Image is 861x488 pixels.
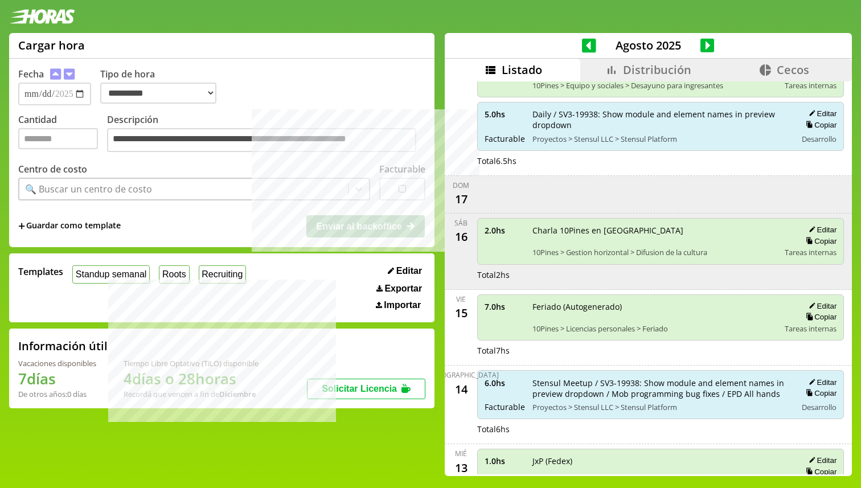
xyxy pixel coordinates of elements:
span: Feriado (Autogenerado) [532,301,777,312]
textarea: Descripción [107,128,416,152]
div: scrollable content [445,81,852,474]
button: Copiar [802,312,837,322]
button: Copiar [802,236,837,246]
div: mié [455,449,467,458]
button: Copiar [802,467,837,477]
button: Editar [805,109,837,118]
span: Desarrollo [802,134,837,144]
label: Centro de costo [18,163,87,175]
label: Descripción [107,113,425,155]
span: Charla 10Pines en [GEOGRAPHIC_DATA] [532,225,777,236]
b: Diciembre [219,389,256,399]
span: Editar [396,266,422,276]
span: 6.0 hs [485,378,524,388]
span: Facturable [485,133,524,144]
div: Total 6 hs [477,424,844,434]
h1: 7 días [18,368,96,389]
button: Recruiting [199,265,247,283]
label: Tipo de hora [100,68,225,105]
div: Tiempo Libre Optativo (TiLO) disponible [124,358,259,368]
label: Facturable [379,163,425,175]
span: Tareas internas [785,247,837,257]
button: Solicitar Licencia [307,379,425,399]
button: Editar [805,301,837,311]
span: Daily / SV3-19938: Show module and element names in preview dropdown [532,109,789,130]
img: logotipo [9,9,75,24]
span: 10Pines > Equipo y sociales > Desayuno para ingresantes [532,80,777,91]
span: Cecos [777,62,809,77]
button: Standup semanal [72,265,150,283]
span: Desarrollo [802,402,837,412]
span: Solicitar Licencia [322,384,397,393]
h1: Cargar hora [18,38,85,53]
span: 10Pines > Licencias personales > Feriado [532,323,777,334]
span: Facturable [485,401,524,412]
span: Proyectos > Stensul LLC > Stensul Platform [532,402,789,412]
span: 1.0 hs [485,456,524,466]
span: + [18,220,25,232]
button: Copiar [802,120,837,130]
span: Exportar [384,284,422,294]
button: Editar [384,265,425,277]
span: 2.0 hs [485,225,524,236]
div: Total 2 hs [477,269,844,280]
div: 14 [452,380,470,398]
h2: Información útil [18,338,108,354]
div: 16 [452,228,470,246]
span: 7.0 hs [485,301,524,312]
span: Listado [502,62,542,77]
div: [DEMOGRAPHIC_DATA] [424,370,499,380]
div: sáb [454,218,468,228]
div: De otros años: 0 días [18,389,96,399]
button: Exportar [373,283,425,294]
span: Stensul Meetup / SV3-19938: Show module and element names in preview dropdown / Mob programming b... [532,378,789,399]
span: Tareas internas [785,323,837,334]
span: JxP (Fedex) [532,456,777,466]
span: 10Pines > Gestion horizontal > Difusion de la cultura [532,247,777,257]
input: Cantidad [18,128,98,149]
label: Fecha [18,68,44,80]
button: Editar [805,378,837,387]
div: Total 6.5 hs [477,155,844,166]
button: Editar [805,225,837,235]
div: 15 [452,304,470,322]
select: Tipo de hora [100,83,216,104]
span: Tareas internas [785,80,837,91]
span: Agosto 2025 [596,38,700,53]
span: +Guardar como template [18,220,121,232]
div: Total 7 hs [477,345,844,356]
span: Proyectos > Stensul LLC > Stensul Platform [532,134,789,144]
div: Recordá que vencen a fin de [124,389,259,399]
span: Templates [18,265,63,278]
button: Editar [805,456,837,465]
label: Cantidad [18,113,107,155]
span: 5.0 hs [485,109,524,120]
div: vie [456,294,466,304]
div: dom [453,181,469,190]
span: Importar [384,300,421,310]
div: 13 [452,458,470,477]
div: 🔍 Buscar un centro de costo [25,183,152,195]
button: Copiar [802,388,837,398]
button: Roots [159,265,189,283]
h1: 4 días o 28 horas [124,368,259,389]
div: Vacaciones disponibles [18,358,96,368]
span: Distribución [623,62,691,77]
div: 17 [452,190,470,208]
